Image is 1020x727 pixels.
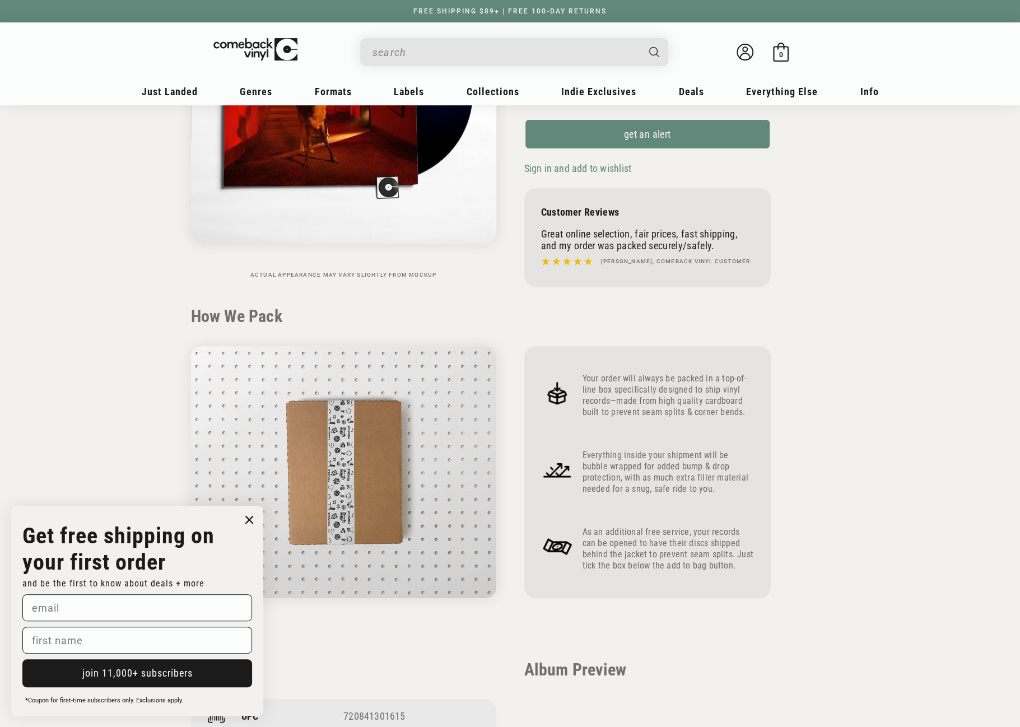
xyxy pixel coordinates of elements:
p: Everything inside your shipment will be bubble wrapped for added bump & drop protection, with as ... [583,450,754,495]
span: Collections [467,86,519,97]
a: FREE SHIPPING $89+ | FREE 100-DAY RETURNS [402,7,618,15]
span: Labels [394,86,424,97]
img: Frame_4_1.png [541,454,574,486]
span: Everything Else [746,86,818,97]
p: Actual appearance may vary slightly from mockup [191,272,496,278]
img: HowWePack-Updated.gif [191,346,496,598]
div: Search [360,38,668,66]
span: *Coupon for first-time subscribers only. Exclusions apply. [25,697,183,704]
div: 720841301615 [343,710,479,722]
p: As an additional free service, your records can be opened to have their discs shipped behind the ... [583,526,754,571]
strong: Get free shipping on your first order [22,523,215,575]
span: Formats [315,86,352,97]
p: Facts [191,660,496,679]
span: Deals [679,86,704,97]
button: join 11,000+ subscribers [22,659,252,687]
button: Sign in and add to wishlist [524,162,635,175]
h4: [PERSON_NAME], Comeback Vinyl customer [601,257,751,266]
img: Frame_4_2.png [541,530,574,563]
img: star5.svg [541,254,593,269]
input: first name [22,627,252,654]
span: 0 [779,50,783,59]
p: Your order will always be packed in a top-of-line box specifically designed to ship vinyl records... [583,373,754,418]
input: When autocomplete results are available use up and down arrows to review and enter to select [372,41,638,64]
button: Search [639,38,669,66]
span: Just Landed [142,86,198,97]
span: Info [860,86,879,97]
p: Customer Reviews [541,206,754,218]
p: Album Preview [524,660,771,679]
button: Close dialog [241,511,258,528]
a: get an alert [524,119,771,150]
p: Great online selection, fair prices, fast shipping, and my order was packed securely/safely. [541,228,754,251]
span: Genres [240,86,272,97]
input: email [22,594,252,621]
img: Frame_4.png [541,377,574,409]
span: Indie Exclusives [561,86,636,97]
h2: How We Pack [191,306,830,327]
span: Sign in and add to wishlist [524,162,631,174]
span: and be the first to know about deals + more [22,578,204,589]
